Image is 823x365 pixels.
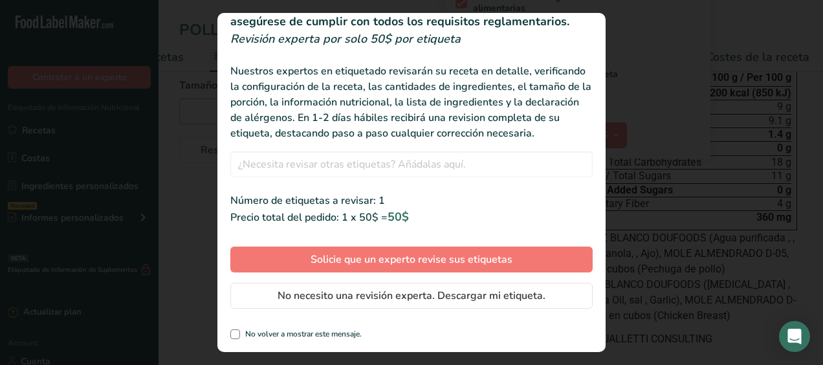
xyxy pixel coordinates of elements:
[230,283,593,309] button: No necesito una revisión experta. Descargar mi etiqueta.
[230,30,593,48] div: Revisión experta por solo 50$ por etiqueta
[230,247,593,272] button: Solicie que un experto revise sus etiquetas
[230,208,593,226] div: Precio total del pedido: 1 x 50$ =
[388,209,409,225] span: 50$
[311,252,512,267] span: Solicie que un experto revise sus etiquetas
[230,151,593,177] input: ¿Necesita revisar otras etiquetas? Añádalas aquí.
[779,321,810,352] div: Open Intercom Messenger
[278,288,545,304] span: No necesito una revisión experta. Descargar mi etiqueta.
[230,193,593,208] div: Número de etiquetas a revisar: 1
[240,329,362,339] span: No volver a mostrar este mensaje.
[230,63,593,141] div: Nuestros expertos en etiquetado revisarán su receta en detalle, verificando la configuración de l...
